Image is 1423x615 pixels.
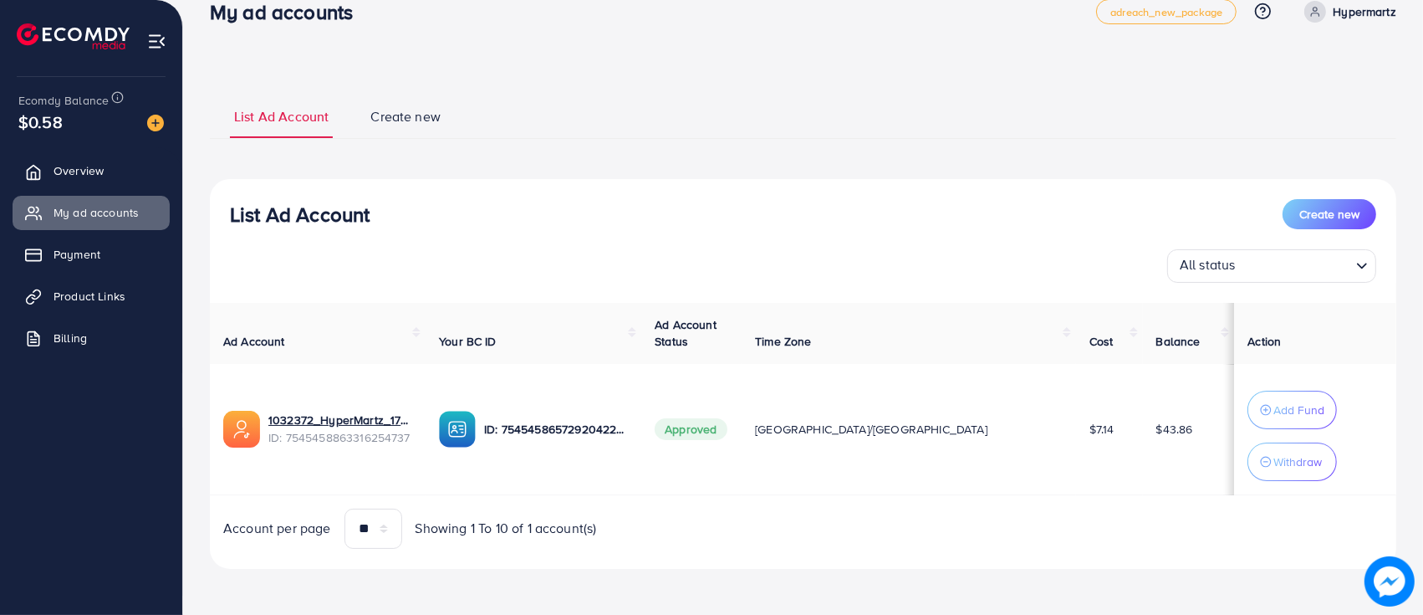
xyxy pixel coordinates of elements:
[484,419,628,439] p: ID: 7545458657292042257
[147,115,164,131] img: image
[230,202,370,227] h3: List Ad Account
[17,23,130,49] img: logo
[54,162,104,179] span: Overview
[1298,1,1396,23] a: Hypermartz
[54,204,139,221] span: My ad accounts
[223,333,285,350] span: Ad Account
[439,333,497,350] span: Your BC ID
[1273,452,1322,472] p: Withdraw
[54,330,87,346] span: Billing
[439,411,476,448] img: ic-ba-acc.ded83a64.svg
[1247,391,1337,429] button: Add Fund
[1110,7,1222,18] span: adreach_new_package
[1283,199,1376,229] button: Create new
[1299,206,1359,223] span: Create new
[268,412,412,446] div: <span class='underline'>1032372_HyperMartz_1756814083326</span></br>7545458863316254737
[234,107,329,126] span: List Ad Account
[1167,249,1376,283] div: Search for option
[18,110,63,134] span: $0.58
[13,196,170,229] a: My ad accounts
[655,418,727,440] span: Approved
[13,321,170,355] a: Billing
[1089,333,1114,350] span: Cost
[1156,421,1193,438] span: $43.86
[268,429,412,446] span: ID: 7545458863316254737
[54,246,100,263] span: Payment
[655,316,717,350] span: Ad Account Status
[370,107,441,126] span: Create new
[1333,2,1396,22] p: Hypermartz
[1247,333,1281,350] span: Action
[1176,252,1239,279] span: All status
[18,92,109,109] span: Ecomdy Balance
[13,279,170,313] a: Product Links
[755,421,987,438] span: [GEOGRAPHIC_DATA]/[GEOGRAPHIC_DATA]
[223,411,260,448] img: ic-ads-acc.e4c84228.svg
[1273,400,1324,420] p: Add Fund
[147,32,166,51] img: menu
[13,238,170,271] a: Payment
[755,333,811,350] span: Time Zone
[1241,253,1349,279] input: Search for option
[1156,333,1201,350] span: Balance
[1247,443,1337,481] button: Withdraw
[1089,421,1114,438] span: $7.14
[54,288,125,305] span: Product Links
[268,412,412,428] a: 1032372_HyperMartz_1756814083326
[223,519,331,538] span: Account per page
[416,519,597,538] span: Showing 1 To 10 of 1 account(s)
[13,154,170,187] a: Overview
[1366,558,1413,605] img: image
